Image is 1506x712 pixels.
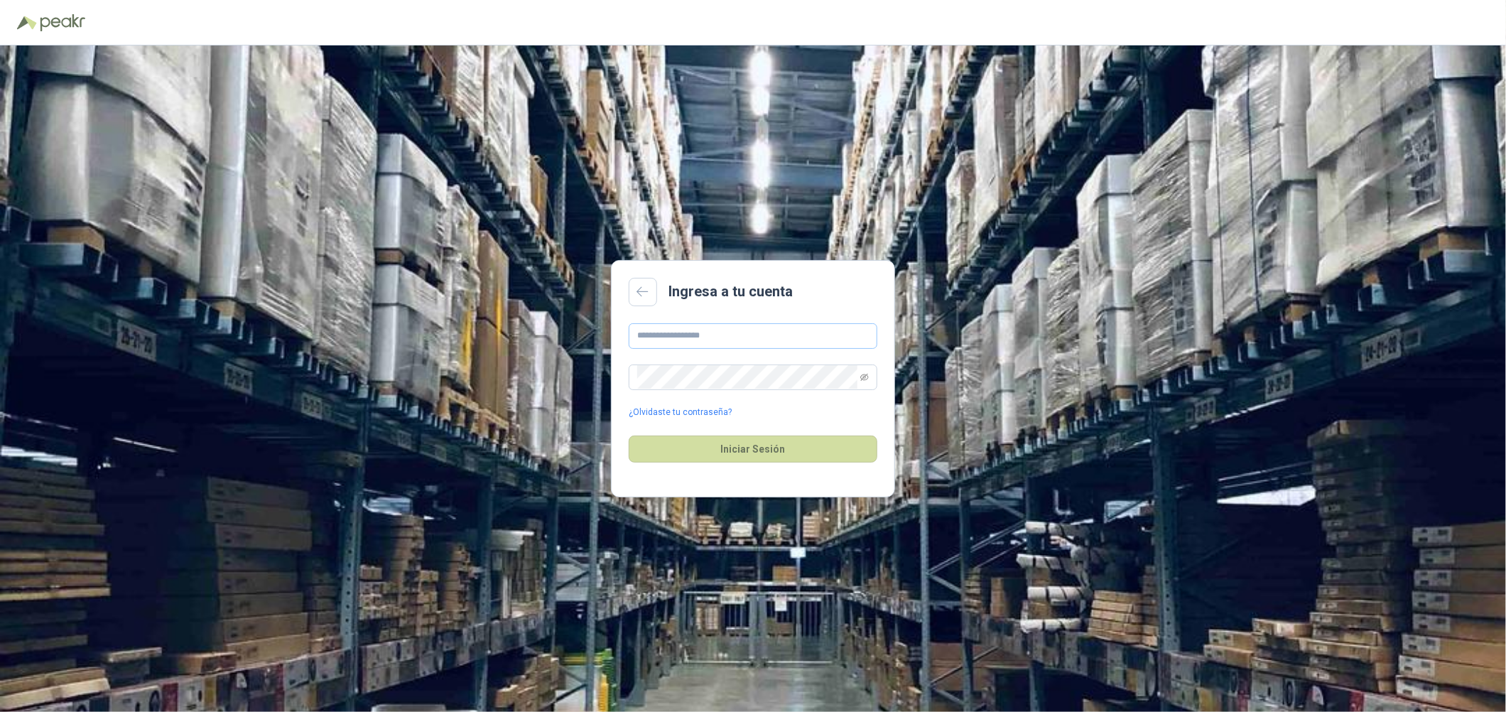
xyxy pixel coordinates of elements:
button: Iniciar Sesión [629,436,877,463]
img: Peakr [40,14,85,31]
span: eye-invisible [860,373,869,382]
a: ¿Olvidaste tu contraseña? [629,406,732,419]
img: Logo [17,16,37,30]
h2: Ingresa a tu cuenta [668,281,793,303]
